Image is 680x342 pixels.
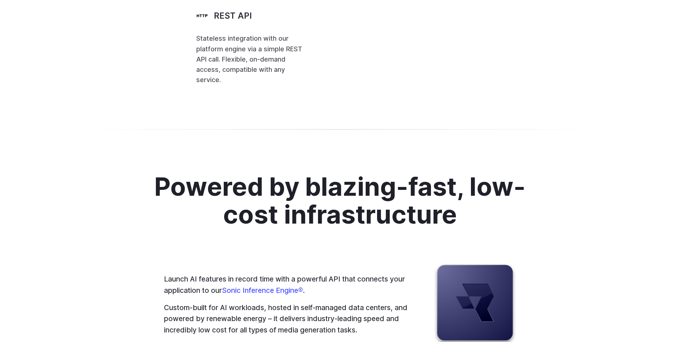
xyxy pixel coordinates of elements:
p: Custom-built for AI workloads, hosted in self-managed data centers, and powered by renewable ener... [164,302,410,336]
p: Stateless integration with our platform engine via a simple REST API call. Flexible, on-demand ac... [196,33,304,85]
h3: REST API [214,10,252,22]
p: Launch AI features in record time with a powerful API that connects your application to our . [164,273,410,296]
a: Sonic Inference Engine® [222,286,303,295]
h2: Powered by blazing-fast, low-cost infrastructure [136,173,544,228]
